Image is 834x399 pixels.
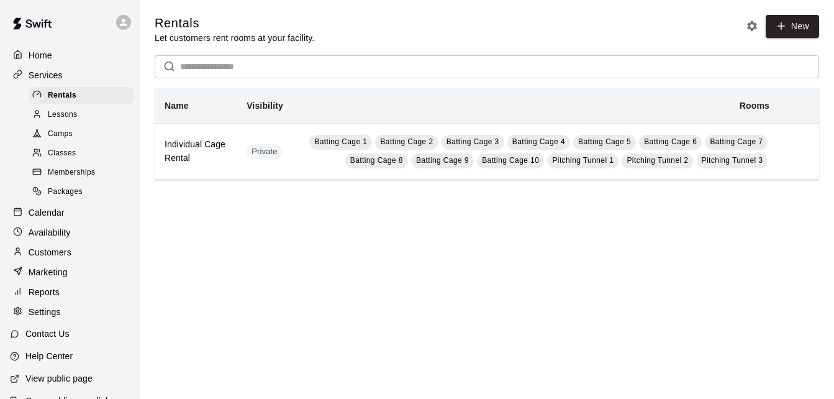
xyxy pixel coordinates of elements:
a: Customers [10,243,130,262]
a: Lessons [30,105,140,124]
span: Memberships [48,167,95,179]
a: Rentals [30,86,140,105]
a: Settings [10,303,130,321]
p: Customers [29,246,71,259]
p: Help Center [25,350,73,362]
span: Rentals [48,89,76,102]
span: Batting Cage 10 [482,156,539,165]
div: Packages [30,183,135,201]
a: Classes [30,144,140,163]
span: Pitching Tunnel 1 [552,156,614,165]
div: Lessons [30,106,135,124]
span: Batting Cage 6 [644,137,697,146]
p: Services [29,69,63,81]
h5: Rentals [155,15,314,32]
span: Packages [48,186,83,198]
a: Services [10,66,130,85]
p: Home [29,49,52,62]
a: Marketing [10,263,130,282]
b: Visibility [247,101,283,111]
span: Batting Cage 1 [314,137,367,146]
p: Reports [29,286,60,298]
div: Camps [30,126,135,143]
table: simple table [155,88,819,180]
h6: Individual Cage Rental [165,138,227,165]
span: Private [247,146,283,158]
span: Batting Cage 2 [380,137,433,146]
span: Batting Cage 5 [578,137,631,146]
p: Let customers rent rooms at your facility. [155,32,314,44]
p: Contact Us [25,328,70,340]
div: Memberships [30,164,135,181]
span: Batting Cage 7 [710,137,763,146]
a: Availability [10,223,130,242]
a: New [766,15,819,38]
a: Calendar [10,203,130,222]
span: Pitching Tunnel 2 [627,156,688,165]
p: Marketing [29,266,68,278]
span: Batting Cage 9 [416,156,469,165]
a: Memberships [30,163,140,183]
span: Batting Cage 8 [350,156,403,165]
div: This service is hidden, and can only be accessed via a direct link [247,144,283,159]
p: Calendar [29,206,65,219]
button: Rental settings [743,17,761,35]
a: Camps [30,125,140,144]
b: Name [165,101,189,111]
span: Camps [48,128,73,140]
p: View public page [25,372,93,385]
div: Classes [30,145,135,162]
span: Classes [48,147,76,160]
a: Home [10,46,130,65]
p: Availability [29,226,71,239]
span: Lessons [48,109,78,121]
a: Reports [10,283,130,301]
div: Rentals [30,87,135,104]
span: Pitching Tunnel 3 [702,156,763,165]
span: Batting Cage 4 [512,137,565,146]
b: Rooms [740,101,769,111]
span: Batting Cage 3 [446,137,499,146]
a: Packages [30,183,140,202]
p: Settings [29,306,61,318]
